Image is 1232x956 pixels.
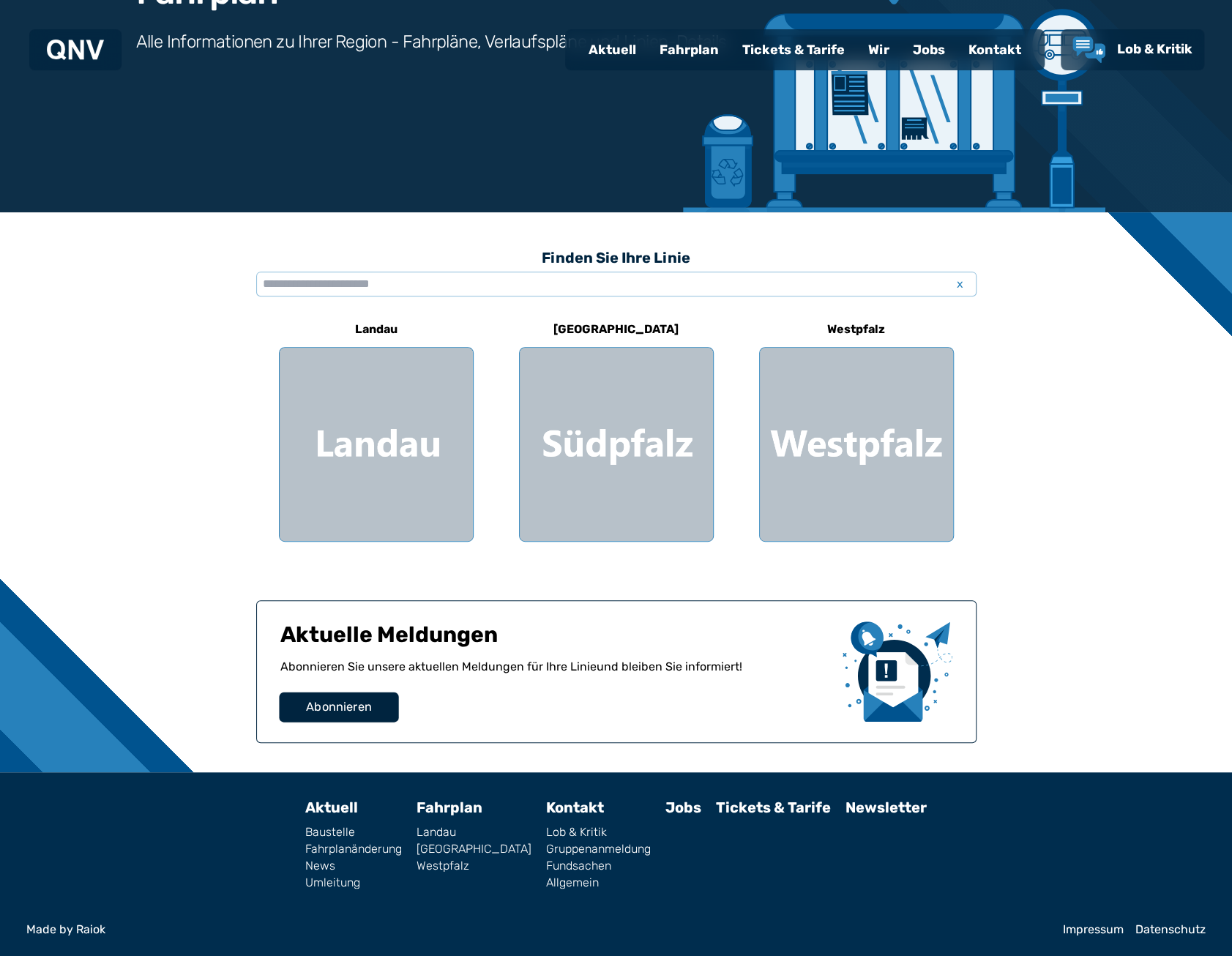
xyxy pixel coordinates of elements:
[731,31,856,69] a: Tickets & Tarife
[417,843,531,855] a: [GEOGRAPHIC_DATA]
[417,826,531,838] a: Landau
[26,924,1051,936] a: Made by Raiok
[1117,41,1192,57] span: Lob & Kritik
[1135,924,1206,936] a: Datenschutz
[519,312,714,542] a: [GEOGRAPHIC_DATA] Region Südpfalz
[136,30,727,53] h3: Alle Informationen zu Ihrer Region - Fahrpläne, Verlaufspläne und Linien-Details
[845,799,927,816] a: Newsletter
[546,799,604,816] a: Kontakt
[950,275,971,293] span: x
[957,31,1033,69] a: Kontakt
[665,799,701,816] a: Jobs
[305,860,402,872] a: News
[279,312,474,542] a: Landau Region Landau
[577,31,648,69] a: Aktuell
[548,318,684,341] h6: [GEOGRAPHIC_DATA]
[305,843,402,855] a: Fahrplanänderung
[716,799,831,816] a: Tickets & Tarife
[256,242,977,274] h3: Finden Sie Ihre Linie
[349,318,403,341] h6: Landau
[305,877,402,889] a: Umleitung
[306,698,372,716] span: Abonnieren
[47,40,104,60] img: QNV Logo
[417,799,482,816] a: Fahrplan
[546,826,651,838] a: Lob & Kritik
[1072,37,1192,63] a: Lob & Kritik
[279,692,398,722] button: Abonnieren
[1063,924,1124,936] a: Impressum
[648,31,731,69] a: Fahrplan
[417,860,531,872] a: Westpfalz
[280,621,831,658] h1: Aktuelle Meldungen
[546,860,651,872] a: Fundsachen
[280,658,831,692] p: Abonnieren Sie unsere aktuellen Meldungen für Ihre Linie und bleiben Sie informiert!
[305,826,402,838] a: Baustelle
[546,843,651,855] a: Gruppenanmeldung
[47,35,104,64] a: QNV Logo
[759,312,954,542] a: Westpfalz Region Westpfalz
[901,31,957,69] a: Jobs
[856,31,901,69] a: Wir
[546,877,651,889] a: Allgemein
[843,621,952,722] img: newsletter
[821,318,891,341] h6: Westpfalz
[305,799,358,816] a: Aktuell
